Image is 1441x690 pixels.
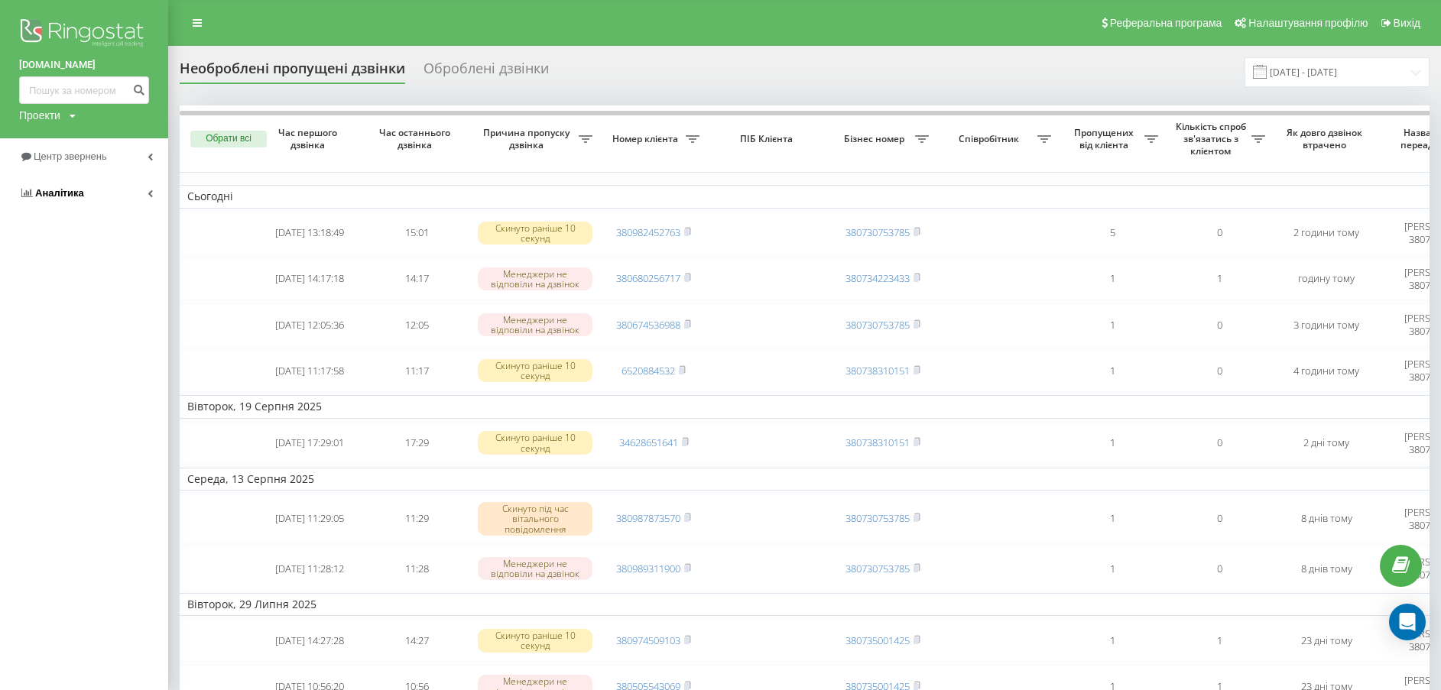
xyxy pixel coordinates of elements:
[256,258,363,300] td: [DATE] 14:17:18
[1166,212,1273,254] td: 0
[616,318,680,332] a: 380674536988
[1166,258,1273,300] td: 1
[1166,494,1273,544] td: 0
[19,108,60,123] div: Проекти
[424,60,549,84] div: Оброблені дзвінки
[608,133,686,145] span: Номер клієнта
[622,364,675,377] a: 6520884532
[1059,212,1166,254] td: 5
[478,629,592,652] div: Скинуто раніше 10 секунд
[1059,494,1166,544] td: 1
[256,619,363,662] td: [DATE] 14:27:28
[1285,127,1368,151] span: Як довго дзвінок втрачено
[478,502,592,536] div: Скинуто під час вітального повідомлення
[845,633,910,647] a: 380735001425
[1273,422,1380,465] td: 2 дні тому
[616,225,680,239] a: 380982452763
[363,494,470,544] td: 11:29
[363,303,470,346] td: 12:05
[1059,422,1166,465] td: 1
[1273,258,1380,300] td: годину тому
[19,76,149,104] input: Пошук за номером
[363,212,470,254] td: 15:01
[845,364,910,377] a: 380738310151
[1166,619,1273,662] td: 1
[1273,619,1380,662] td: 23 дні тому
[1389,604,1426,640] div: Open Intercom Messenger
[845,511,910,525] a: 380730753785
[944,133,1037,145] span: Співробітник
[1066,127,1144,151] span: Пропущених від клієнта
[34,151,107,162] span: Центр звернень
[363,258,470,300] td: 14:17
[1059,258,1166,300] td: 1
[190,131,267,147] button: Обрати всі
[1110,17,1222,29] span: Реферальна програма
[363,422,470,465] td: 17:29
[180,60,405,84] div: Необроблені пропущені дзвінки
[35,187,84,199] span: Аналiтика
[616,511,680,525] a: 380987873570
[1059,303,1166,346] td: 1
[363,547,470,590] td: 11:28
[256,422,363,465] td: [DATE] 17:29:01
[256,494,363,544] td: [DATE] 11:29:05
[1248,17,1368,29] span: Налаштування профілю
[363,349,470,392] td: 11:17
[845,318,910,332] a: 380730753785
[478,313,592,336] div: Менеджери не відповіли на дзвінок
[256,349,363,392] td: [DATE] 11:17:58
[478,431,592,454] div: Скинуто раніше 10 секунд
[616,562,680,575] a: 380989311900
[1166,349,1273,392] td: 0
[720,133,816,145] span: ПІБ Клієнта
[478,359,592,382] div: Скинуто раніше 10 секунд
[616,633,680,647] a: 380974509103
[1166,547,1273,590] td: 0
[845,271,910,285] a: 380734223433
[268,127,351,151] span: Час першого дзвінка
[363,619,470,662] td: 14:27
[616,271,680,285] a: 380680256717
[1173,121,1251,157] span: Кількість спроб зв'язатись з клієнтом
[256,547,363,590] td: [DATE] 11:28:12
[478,267,592,290] div: Менеджери не відповіли на дзвінок
[375,127,458,151] span: Час останнього дзвінка
[1059,619,1166,662] td: 1
[19,15,149,53] img: Ringostat logo
[256,212,363,254] td: [DATE] 13:18:49
[1273,212,1380,254] td: 2 години тому
[845,562,910,575] a: 380730753785
[837,133,915,145] span: Бізнес номер
[478,557,592,580] div: Менеджери не відповіли на дзвінок
[1166,303,1273,346] td: 0
[19,57,149,73] a: [DOMAIN_NAME]
[256,303,363,346] td: [DATE] 12:05:36
[478,222,592,245] div: Скинуто раніше 10 секунд
[1273,303,1380,346] td: 3 години тому
[478,127,579,151] span: Причина пропуску дзвінка
[1059,547,1166,590] td: 1
[1166,422,1273,465] td: 0
[619,436,678,449] a: 34628651641
[1273,547,1380,590] td: 8 днів тому
[845,225,910,239] a: 380730753785
[1394,17,1420,29] span: Вихід
[1273,494,1380,544] td: 8 днів тому
[1273,349,1380,392] td: 4 години тому
[1059,349,1166,392] td: 1
[845,436,910,449] a: 380738310151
